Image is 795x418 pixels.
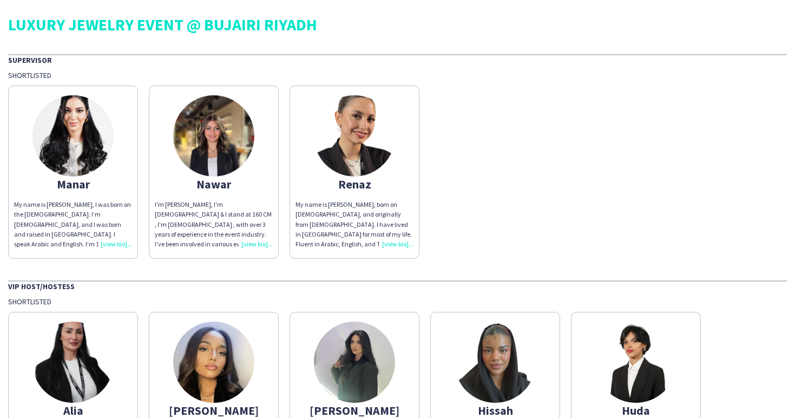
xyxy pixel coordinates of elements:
div: LUXURY JEWELRY EVENT @ BUJAIRI RIYADH [8,16,787,32]
div: Renaz [295,179,413,189]
div: Shortlisted [8,70,787,80]
div: Nawar [155,179,273,189]
div: VIP Host/Hostess [8,280,787,291]
div: Alia [14,406,132,415]
div: Manar [14,179,132,189]
div: [PERSON_NAME] [155,406,273,415]
img: thumb-cb42e4ec-c2e2-408e-88c6-ac0900df0bff.png [595,322,676,403]
div: Hissah [436,406,554,415]
img: thumb-68514d574f249.png [455,322,536,403]
div: I'm [PERSON_NAME], I'm [DEMOGRAPHIC_DATA] & I stand at 160 CM , I'm [DEMOGRAPHIC_DATA] , with ove... [155,200,273,249]
div: Shortlisted [8,297,787,306]
img: thumb-3c9595b0-ac92-4f50-93ea-45b538f9abe7.png [314,95,395,177]
div: [PERSON_NAME] [295,406,413,415]
div: My name is [PERSON_NAME], born on [DEMOGRAPHIC_DATA], and originally from [DEMOGRAPHIC_DATA]. I h... [295,200,413,249]
div: Huda [577,406,695,415]
img: thumb-6559779abb9d4.jpeg [173,322,254,403]
img: thumb-3663157b-f9fb-499f-a17b-6a5f34ee0f0d.png [32,322,114,403]
img: thumb-5fe4c9c4-c4ea-4142-82bd-73c40865bd87.jpg [173,95,254,177]
img: thumb-66d6ceaa10451.jpeg [314,322,395,403]
div: Supervisor [8,54,787,65]
div: My name is [PERSON_NAME], I was born on the [DEMOGRAPHIC_DATA]. I’m [DEMOGRAPHIC_DATA], and I was... [14,200,132,249]
img: thumb-168545513864760122c98fb.jpeg [32,95,114,177]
